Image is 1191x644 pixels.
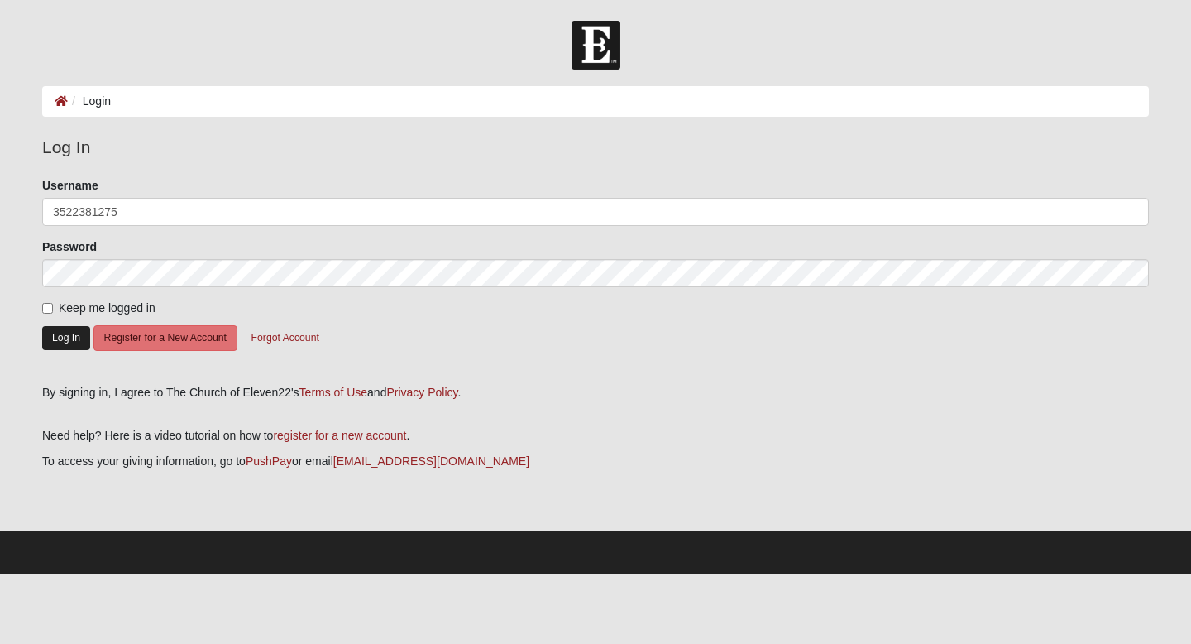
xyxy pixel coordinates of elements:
legend: Log In [42,134,1149,161]
a: PushPay [246,454,292,468]
a: Privacy Policy [386,386,457,399]
button: Forgot Account [241,325,330,351]
label: Username [42,177,98,194]
a: [EMAIL_ADDRESS][DOMAIN_NAME] [333,454,529,468]
p: Need help? Here is a video tutorial on how to . [42,427,1149,445]
span: Keep me logged in [59,301,155,315]
a: register for a new account [273,429,406,442]
p: To access your giving information, go to or email [42,453,1149,470]
li: Login [68,93,111,110]
a: Terms of Use [299,386,367,399]
button: Register for a New Account [93,325,237,351]
img: Church of Eleven22 Logo [572,21,620,70]
input: Keep me logged in [42,303,53,314]
button: Log In [42,326,90,350]
label: Password [42,238,97,255]
div: By signing in, I agree to The Church of Eleven22's and . [42,384,1149,401]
